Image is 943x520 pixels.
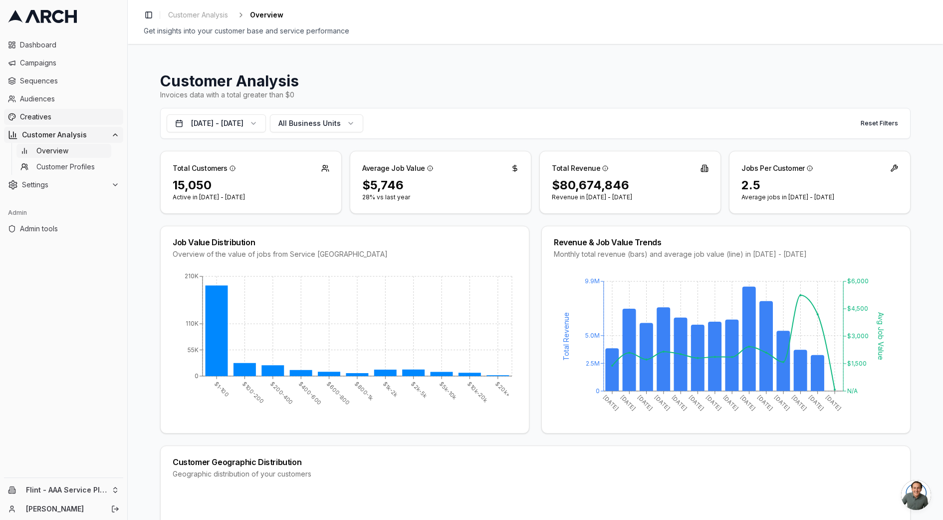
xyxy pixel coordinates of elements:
[26,486,107,495] span: Flint - AAA Service Plumbing
[36,146,68,156] span: Overview
[554,238,898,246] div: Revenue & Job Value Trends
[438,381,459,402] tspan: $5k-10k
[4,177,123,193] button: Settings
[185,272,199,280] tspan: 210K
[671,394,689,412] tspan: [DATE]
[20,94,119,104] span: Audiences
[847,387,858,395] tspan: N/A
[4,73,123,89] a: Sequences
[4,221,123,237] a: Admin tools
[144,26,927,36] div: Get insights into your customer base and service performance
[585,332,600,339] tspan: 5.0M
[20,76,119,86] span: Sequences
[362,177,519,193] div: $5,746
[168,10,228,20] span: Customer Analysis
[325,381,351,407] tspan: $600-800
[382,381,400,399] tspan: $1k-2k
[250,10,283,20] span: Overview
[741,163,813,173] div: Jobs Per Customer
[186,320,199,327] tspan: 110K
[22,130,107,140] span: Customer Analysis
[173,193,329,201] p: Active in [DATE] - [DATE]
[20,112,119,122] span: Creatives
[173,249,517,259] div: Overview of the value of jobs from Service [GEOGRAPHIC_DATA]
[173,469,898,479] div: Geographic distribution of your customers
[562,312,570,361] tspan: Total Revenue
[554,249,898,259] div: Monthly total revenue (bars) and average job value (line) in [DATE] - [DATE]
[20,58,119,68] span: Campaigns
[270,114,363,132] button: All Business Units
[278,118,341,128] span: All Business Units
[353,381,375,402] tspan: $800-1k
[173,238,517,246] div: Job Value Distribution
[188,346,199,354] tspan: 55K
[36,162,95,172] span: Customer Profiles
[4,205,123,221] div: Admin
[855,115,904,131] button: Reset Filters
[552,163,608,173] div: Total Revenue
[824,394,842,412] tspan: [DATE]
[167,114,266,132] button: [DATE] - [DATE]
[20,40,119,50] span: Dashboard
[164,8,283,22] nav: breadcrumb
[596,387,600,395] tspan: 0
[741,177,898,193] div: 2.5
[901,480,931,510] div: Open chat
[807,394,825,412] tspan: [DATE]
[494,381,511,398] tspan: $20k+
[297,381,323,407] tspan: $400-600
[741,193,898,201] p: Average jobs in [DATE] - [DATE]
[241,381,265,405] tspan: $100-200
[466,381,489,404] tspan: $10k-20k
[636,394,654,412] tspan: [DATE]
[619,394,637,412] tspan: [DATE]
[4,127,123,143] button: Customer Analysis
[773,394,791,412] tspan: [DATE]
[160,90,911,100] div: Invoices data with a total greater than $0
[4,55,123,71] a: Campaigns
[4,109,123,125] a: Creatives
[790,394,808,412] tspan: [DATE]
[195,372,199,380] tspan: 0
[164,8,232,22] a: Customer Analysis
[362,193,519,201] p: 28% vs last year
[877,312,885,360] tspan: Avg Job Value
[847,332,869,340] tspan: $3,000
[552,177,708,193] div: $80,674,846
[410,381,429,400] tspan: $2k-5k
[653,394,671,412] tspan: [DATE]
[173,177,329,193] div: 15,050
[269,381,295,407] tspan: $200-400
[22,180,107,190] span: Settings
[847,305,868,312] tspan: $4,500
[705,394,722,412] tspan: [DATE]
[362,163,433,173] div: Average Job Value
[173,458,898,466] div: Customer Geographic Distribution
[602,394,620,412] tspan: [DATE]
[585,277,600,285] tspan: 9.9M
[739,394,757,412] tspan: [DATE]
[688,394,706,412] tspan: [DATE]
[552,193,708,201] p: Revenue in [DATE] - [DATE]
[721,394,739,412] tspan: [DATE]
[213,381,231,399] tspan: $1-100
[4,482,123,498] button: Flint - AAA Service Plumbing
[26,504,100,514] a: [PERSON_NAME]
[4,37,123,53] a: Dashboard
[847,277,869,285] tspan: $6,000
[20,224,119,234] span: Admin tools
[160,72,911,90] h1: Customer Analysis
[756,394,774,412] tspan: [DATE]
[108,502,122,516] button: Log out
[4,91,123,107] a: Audiences
[173,163,236,173] div: Total Customers
[16,160,111,174] a: Customer Profiles
[586,360,600,367] tspan: 2.5M
[847,360,867,367] tspan: $1,500
[16,144,111,158] a: Overview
